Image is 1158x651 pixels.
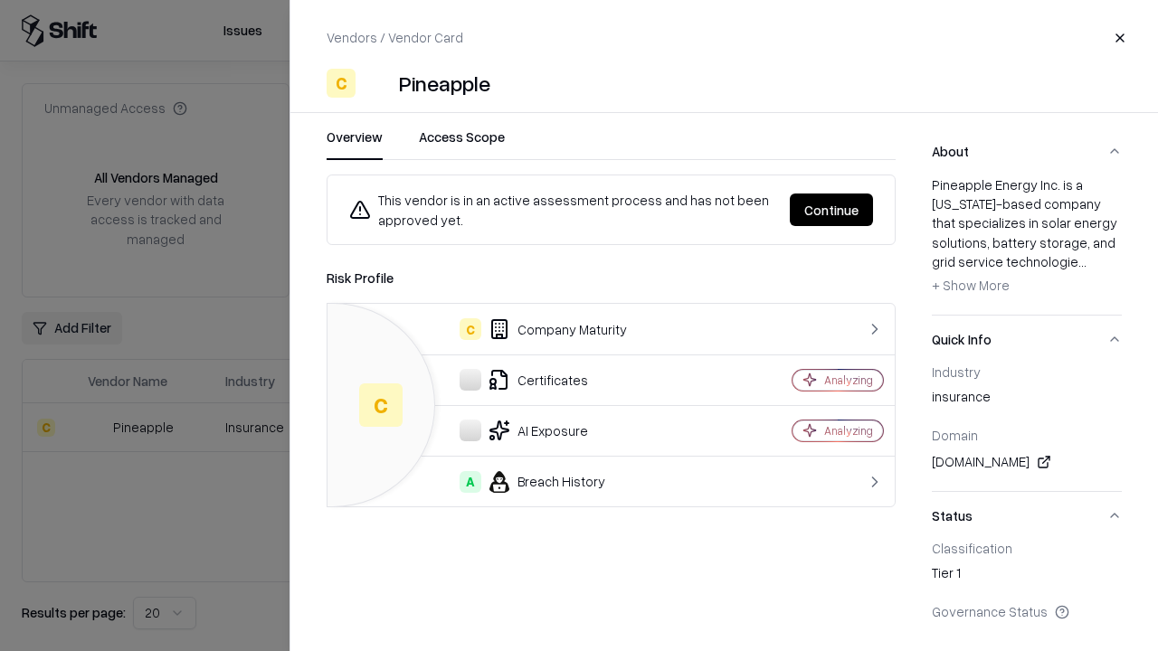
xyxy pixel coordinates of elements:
button: Continue [790,193,873,226]
button: Status [932,492,1122,540]
div: C [327,69,356,98]
div: About [932,175,1122,315]
div: AI Exposure [342,420,729,441]
div: Classification [932,540,1122,556]
div: [DOMAIN_NAME] [932,451,1122,473]
div: Company Maturity [342,318,729,340]
div: Pineapple Energy Inc. is a [US_STATE]-based company that specializes in solar energy solutions, b... [932,175,1122,300]
span: + Show More [932,277,1010,293]
button: About [932,127,1122,175]
img: Pineapple [363,69,392,98]
span: ... [1078,253,1087,269]
div: Quick Info [932,363,1122,491]
p: Vendors / Vendor Card [327,28,463,47]
div: Tier 1 [932,563,1122,589]
div: Analyzing [824,423,873,439]
div: Industry [932,363,1122,380]
div: Analyzing [824,373,873,388]
div: C [460,318,481,340]
button: Overview [327,127,383,160]
div: insurance [932,387,1122,412]
div: Certificates [342,369,729,391]
div: Pineapple [399,69,490,98]
button: Quick Info [932,316,1122,363]
div: This vendor is in an active assessment process and has not been approved yet. [349,190,775,230]
button: + Show More [932,271,1010,300]
div: Breach History [342,471,729,493]
div: Domain [932,427,1122,443]
div: A [460,471,481,493]
div: Risk Profile [327,267,896,288]
div: Governance Status [932,603,1122,619]
button: Access Scope [419,127,505,160]
div: C [359,383,403,427]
